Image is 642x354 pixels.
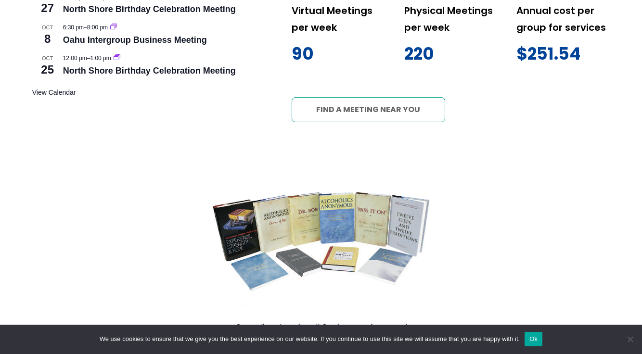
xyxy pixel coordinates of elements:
p: Physical Meetings per week [404,2,498,36]
a: Find a meeting near you [292,97,445,122]
p: 220 [404,39,498,69]
p: Annual cost per group for services [516,2,610,36]
a: Event series: North Shore Birthday Celebration Meeting [114,55,120,62]
span: We use cookies to ensure that we give you the best experience on our website. If you continue to ... [100,334,520,344]
span: 12:00 pm [63,55,87,62]
button: Ok [525,332,542,346]
time: – [63,55,113,62]
a: Event series: Oahu Intergroup Business Meeting [110,24,117,31]
p: 90 [292,39,385,69]
span: Oct [32,54,63,63]
a: Oahu Intergroup Business Meeting [63,35,207,45]
figcaption: Our online store for all Conference Approved Literature and Pamphlets is now live! [167,316,475,347]
span: 1:00 pm [90,55,111,62]
span: Oct [32,24,63,32]
p: $251.54 [516,39,610,69]
p: Virtual Meetings per week [292,2,385,36]
span: 6:30 pm [63,24,84,31]
time: – [63,24,110,31]
a: North Shore Birthday Celebration Meeting [63,4,236,14]
img: Order Online [138,169,504,313]
a: North Shore Birthday Celebration Meeting [63,66,236,76]
span: No [625,334,635,344]
span: 8 [32,31,63,47]
span: 8:00 pm [87,24,108,31]
span: 25 [32,62,63,78]
a: View Calendar [32,88,76,97]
